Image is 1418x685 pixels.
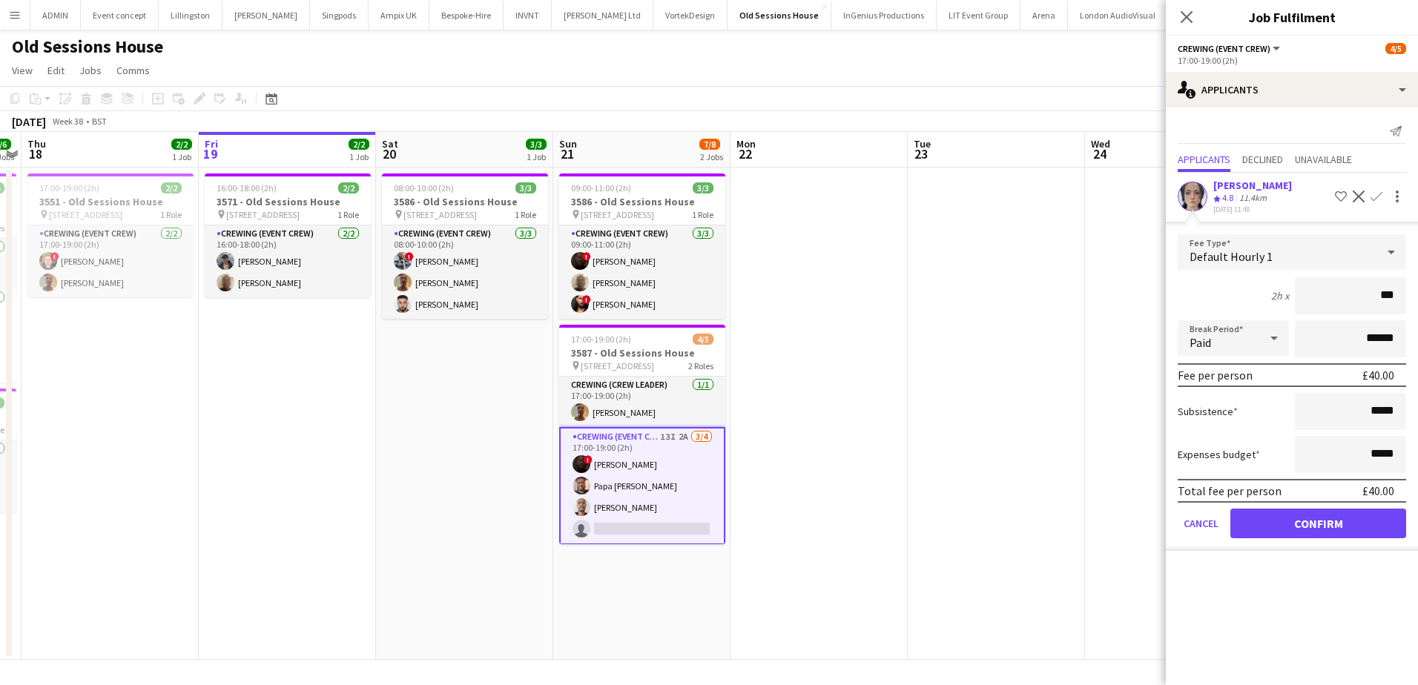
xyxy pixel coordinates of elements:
[559,225,725,319] app-card-role: Crewing (Event Crew)3/309:00-11:00 (2h)![PERSON_NAME][PERSON_NAME]![PERSON_NAME]
[581,360,654,371] span: [STREET_ADDRESS]
[559,137,577,150] span: Sun
[27,173,194,297] div: 17:00-19:00 (2h)2/23551 - Old Sessions House [STREET_ADDRESS]1 RoleCrewing (Event Crew)2/217:00-1...
[116,64,150,77] span: Comms
[559,377,725,427] app-card-role: Crewing (Crew Leader)1/117:00-19:00 (2h)[PERSON_NAME]
[1178,368,1253,383] div: Fee per person
[1213,179,1292,192] div: [PERSON_NAME]
[349,151,369,162] div: 1 Job
[50,252,59,261] span: !
[217,182,277,193] span: 16:00-18:00 (2h)
[159,1,222,30] button: Lillingston
[73,61,108,80] a: Jobs
[584,455,593,464] span: !
[1295,154,1352,165] span: Unavailable
[337,209,359,220] span: 1 Role
[79,64,102,77] span: Jobs
[25,145,46,162] span: 18
[403,209,477,220] span: [STREET_ADDRESS]
[6,61,39,80] a: View
[693,182,713,193] span: 3/3
[734,145,756,162] span: 22
[27,195,194,208] h3: 3551 - Old Sessions House
[382,173,548,319] app-job-card: 08:00-10:00 (2h)3/33586 - Old Sessions House [STREET_ADDRESS]1 RoleCrewing (Event Crew)3/308:00-1...
[552,1,653,30] button: [PERSON_NAME] Ltd
[914,137,931,150] span: Tue
[699,139,720,150] span: 7/8
[382,195,548,208] h3: 3586 - Old Sessions House
[1236,192,1270,205] div: 11.4km
[700,151,723,162] div: 2 Jobs
[504,1,552,30] button: INVNT
[515,209,536,220] span: 1 Role
[1178,405,1238,418] label: Subsistence
[81,1,159,30] button: Event concept
[429,1,504,30] button: Bespoke-Hire
[222,1,310,30] button: [PERSON_NAME]
[380,145,398,162] span: 20
[338,182,359,193] span: 2/2
[1089,145,1110,162] span: 24
[1385,43,1406,54] span: 4/5
[47,64,65,77] span: Edit
[161,182,182,193] span: 2/2
[111,61,156,80] a: Comms
[1230,509,1406,538] button: Confirm
[1178,43,1282,54] button: Crewing (Event Crew)
[12,36,163,58] h1: Old Sessions House
[49,209,122,220] span: [STREET_ADDRESS]
[911,145,931,162] span: 23
[688,360,713,371] span: 2 Roles
[394,182,454,193] span: 08:00-10:00 (2h)
[1166,7,1418,27] h3: Job Fulfilment
[160,209,182,220] span: 1 Role
[1166,72,1418,107] div: Applicants
[1091,137,1110,150] span: Wed
[205,173,371,297] app-job-card: 16:00-18:00 (2h)2/23571 - Old Sessions House [STREET_ADDRESS]1 RoleCrewing (Event Crew)2/216:00-1...
[728,1,831,30] button: Old Sessions House
[559,325,725,544] app-job-card: 17:00-19:00 (2h)4/53587 - Old Sessions House [STREET_ADDRESS]2 RolesCrewing (Crew Leader)1/117:00...
[559,346,725,360] h3: 3587 - Old Sessions House
[1362,483,1394,498] div: £40.00
[1068,1,1168,30] button: London AudioVisual
[27,137,46,150] span: Thu
[92,116,107,127] div: BST
[49,116,86,127] span: Week 38
[30,1,81,30] button: ADMIN
[205,195,371,208] h3: 3571 - Old Sessions House
[526,139,547,150] span: 3/3
[1178,448,1260,461] label: Expenses budget
[171,139,192,150] span: 2/2
[559,427,725,545] app-card-role: Crewing (Event Crew)13I2A3/417:00-19:00 (2h)![PERSON_NAME]Papa [PERSON_NAME][PERSON_NAME]
[1213,205,1292,214] div: [DATE] 11:48
[582,295,591,304] span: !
[1178,43,1270,54] span: Crewing (Event Crew)
[1271,289,1289,302] div: 2h x
[12,64,33,77] span: View
[571,334,631,345] span: 17:00-19:00 (2h)
[310,1,369,30] button: Singpods
[1362,368,1394,383] div: £40.00
[1242,154,1283,165] span: Declined
[527,151,546,162] div: 1 Job
[571,182,631,193] span: 09:00-11:00 (2h)
[27,225,194,297] app-card-role: Crewing (Event Crew)2/217:00-19:00 (2h)![PERSON_NAME][PERSON_NAME]
[382,137,398,150] span: Sat
[1222,192,1233,203] span: 4.8
[382,225,548,319] app-card-role: Crewing (Event Crew)3/308:00-10:00 (2h)![PERSON_NAME][PERSON_NAME][PERSON_NAME]
[1178,483,1282,498] div: Total fee per person
[42,61,70,80] a: Edit
[831,1,937,30] button: InGenius Productions
[653,1,728,30] button: VortekDesign
[349,139,369,150] span: 2/2
[557,145,577,162] span: 21
[515,182,536,193] span: 3/3
[202,145,218,162] span: 19
[1178,154,1230,165] span: Applicants
[172,151,191,162] div: 1 Job
[692,209,713,220] span: 1 Role
[693,334,713,345] span: 4/5
[369,1,429,30] button: Ampix UK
